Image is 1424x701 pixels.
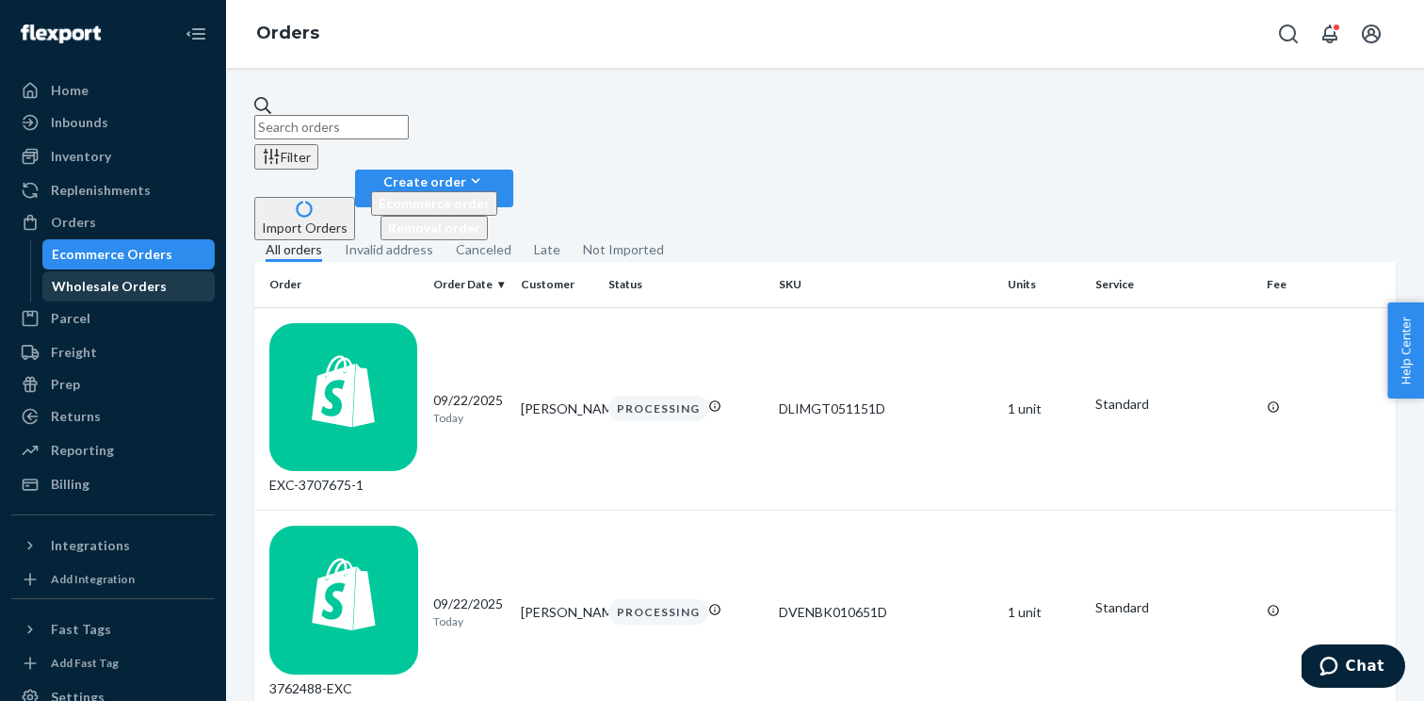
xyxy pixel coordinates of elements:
div: Integrations [51,536,130,555]
div: Reporting [51,441,114,460]
th: Service [1088,262,1259,307]
a: Add Fast Tag [11,652,215,675]
div: Freight [51,343,97,362]
div: Ecommerce Orders [52,245,172,264]
a: Inventory [11,141,215,171]
button: Open notifications [1311,15,1349,53]
a: Ecommerce Orders [42,239,216,269]
div: Prep [51,375,80,394]
div: 09/22/2025 [433,595,506,629]
button: Help Center [1387,302,1424,399]
a: Home [11,75,215,106]
ol: breadcrumbs [241,7,334,61]
p: Standard [1095,598,1252,617]
div: Billing [51,475,89,494]
button: Open Search Box [1270,15,1307,53]
a: Orders [256,23,319,43]
div: Add Integration [51,571,135,587]
div: DLIMGT051151D [779,399,992,418]
th: Order [254,262,426,307]
a: Freight [11,337,215,367]
span: Ecommerce order [379,195,490,211]
a: Prep [11,369,215,399]
button: Open account menu [1352,15,1390,53]
a: Add Integration [11,568,215,591]
img: Flexport logo [21,24,101,43]
td: [PERSON_NAME] [513,307,601,511]
a: Orders [11,207,215,237]
button: Filter [254,144,318,170]
button: Create orderEcommerce orderRemoval order [355,170,513,207]
a: Billing [11,469,215,499]
a: Wholesale Orders [42,271,216,302]
button: Import Orders [254,197,355,240]
div: PROCESSING [608,599,708,625]
div: Wholesale Orders [52,277,167,296]
td: 1 unit [1000,307,1088,511]
button: Close Navigation [177,15,215,53]
p: Standard [1095,395,1252,414]
div: Home [51,81,89,100]
a: Reporting [11,435,215,465]
button: Removal order [380,216,488,240]
th: Units [1000,262,1088,307]
div: Not Imported [583,240,664,259]
div: Customer [521,276,593,292]
div: Returns [51,407,101,426]
th: Order Date [426,262,513,307]
p: Today [433,410,506,426]
p: Today [433,613,506,629]
div: 09/22/2025 [433,391,506,426]
input: Search orders [254,115,409,139]
div: Parcel [51,309,90,328]
div: Orders [51,213,96,232]
div: Invalid address [345,240,433,259]
div: Add Fast Tag [51,655,119,671]
a: Parcel [11,303,215,334]
span: Removal order [388,220,480,236]
div: Inbounds [51,113,108,132]
div: PROCESSING [608,396,708,421]
div: Create order [371,171,497,191]
th: SKU [771,262,999,307]
iframe: Opens a widget where you can chat to one of our agents [1302,644,1405,692]
div: 3762488-EXC [269,526,418,698]
th: Fee [1259,262,1396,307]
div: DVENBK010651D [779,603,992,622]
div: Fast Tags [51,620,111,639]
button: Fast Tags [11,614,215,644]
button: Ecommerce order [371,191,497,216]
th: Status [601,262,772,307]
a: Inbounds [11,107,215,138]
div: Canceled [456,240,511,259]
a: Returns [11,401,215,432]
button: Integrations [11,530,215,561]
div: Filter [262,147,311,167]
div: Replenishments [51,181,151,200]
div: EXC-3707675-1 [269,323,418,496]
div: Late [534,240,560,259]
div: All orders [266,240,322,262]
div: Inventory [51,147,111,166]
a: Replenishments [11,175,215,205]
